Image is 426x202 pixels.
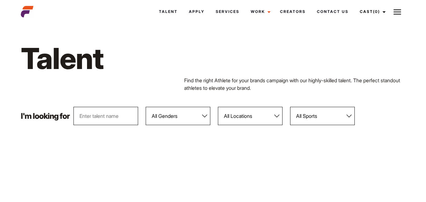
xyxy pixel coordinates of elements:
a: Cast(0) [354,3,389,20]
span: (0) [373,9,380,14]
img: Burger icon [394,8,401,16]
h1: Talent [21,40,242,77]
p: I'm looking for [21,112,70,120]
a: Contact Us [311,3,354,20]
p: Find the right Athlete for your brands campaign with our highly-skilled talent. The perfect stand... [184,77,405,92]
a: Talent [153,3,183,20]
a: Services [210,3,245,20]
a: Creators [274,3,311,20]
a: Apply [183,3,210,20]
input: Enter talent name [73,107,138,125]
img: cropped-aefm-brand-fav-22-square.png [21,5,33,18]
a: Work [245,3,274,20]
